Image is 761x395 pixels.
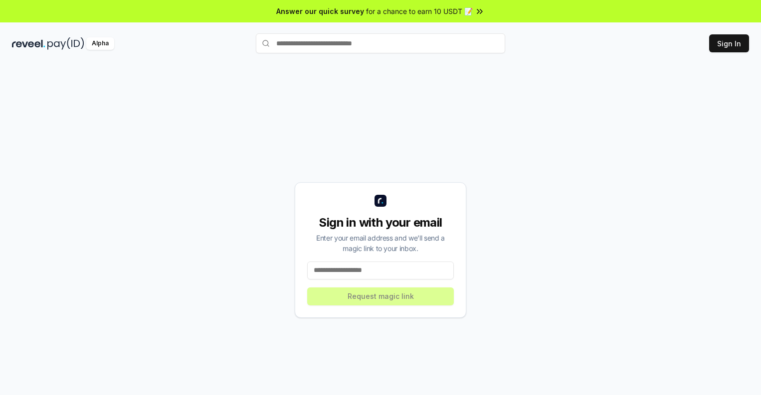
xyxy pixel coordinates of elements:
[307,233,454,254] div: Enter your email address and we’ll send a magic link to your inbox.
[307,215,454,231] div: Sign in with your email
[375,195,386,207] img: logo_small
[86,37,114,50] div: Alpha
[47,37,84,50] img: pay_id
[709,34,749,52] button: Sign In
[12,37,45,50] img: reveel_dark
[366,6,473,16] span: for a chance to earn 10 USDT 📝
[276,6,364,16] span: Answer our quick survey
